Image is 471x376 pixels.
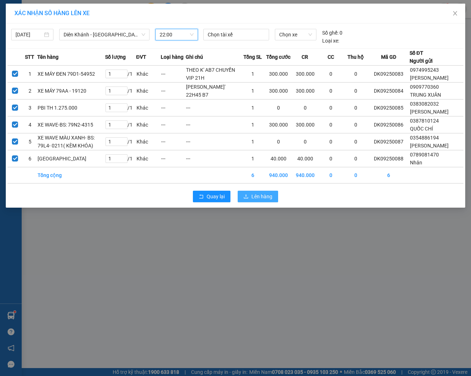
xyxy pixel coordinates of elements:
[265,167,292,183] td: 940.000
[410,109,449,115] span: [PERSON_NAME]
[265,116,292,133] td: 300.000
[319,133,343,150] td: 0
[193,191,230,202] button: rollbackQuay lại
[410,152,439,158] span: 0789081470
[186,133,241,150] td: ---
[292,83,319,99] td: 300.000
[241,116,265,133] td: 1
[319,116,343,133] td: 0
[207,193,225,200] span: Quay lại
[69,22,127,31] div: Tuyền
[368,167,410,183] td: 6
[241,150,265,167] td: 1
[343,66,368,83] td: 0
[368,116,410,133] td: DK09250086
[161,66,185,83] td: ---
[410,160,422,165] span: Nhân
[343,150,368,167] td: 0
[265,150,292,167] td: 40.000
[410,101,439,107] span: 0383082032
[322,29,338,37] span: Số ghế:
[292,116,319,133] td: 300.000
[319,83,343,99] td: 0
[368,83,410,99] td: DK09250084
[265,83,292,99] td: 300.000
[186,53,203,61] span: Ghi chú
[37,83,105,99] td: XE MÁY 79AA - 19120
[22,150,37,167] td: 6
[105,99,136,116] td: / 1
[69,6,86,14] span: Nhận:
[37,99,105,116] td: PBI TH 1.275.000
[322,37,339,45] span: Loại xe:
[136,53,146,61] span: ĐVT
[161,133,185,150] td: ---
[37,167,105,183] td: Tổng cộng
[37,133,105,150] td: XE WAVE MÀU XANH- BS: 79L4- 0211( KÈM KHÓA)
[445,4,465,24] button: Close
[105,133,136,150] td: / 1
[241,83,265,99] td: 1
[69,6,127,22] div: [PERSON_NAME]
[319,66,343,83] td: 0
[410,135,439,141] span: 0354886194
[6,22,64,31] div: Nhân
[6,6,64,22] div: [PERSON_NAME]
[37,116,105,133] td: XE WAVE-BS: 79N2-4315
[64,29,145,40] span: Diên Khánh - Sài Gòn (Hàng hóa)
[37,150,105,167] td: [GEOGRAPHIC_DATA]
[343,116,368,133] td: 0
[161,83,185,99] td: ---
[37,66,105,83] td: XE MÁY ĐEN 79D1-54952
[328,53,334,61] span: CC
[161,116,185,133] td: ---
[319,167,343,183] td: 0
[136,116,161,133] td: Khác
[160,29,193,40] span: 22:00
[105,83,136,99] td: / 1
[368,133,410,150] td: DK09250087
[105,53,126,61] span: Số lượng
[251,193,272,200] span: Lên hàng
[368,66,410,83] td: DK09250083
[136,66,161,83] td: Khác
[161,150,185,167] td: ---
[136,150,161,167] td: Khác
[292,150,319,167] td: 40.000
[141,32,146,37] span: down
[22,83,37,99] td: 2
[199,194,204,200] span: rollback
[410,84,439,90] span: 0909770360
[241,133,265,150] td: 1
[410,126,433,132] span: QUỐC CHÍ
[347,53,364,61] span: Thu hộ
[241,66,265,83] td: 1
[265,133,292,150] td: 0
[292,133,319,150] td: 0
[292,167,319,183] td: 940.000
[238,191,278,202] button: uploadLên hàng
[186,66,241,83] td: THEO K' AB7 CHUYẾN VIP 21H
[322,29,342,37] div: 0
[368,99,410,116] td: DK09250085
[302,53,308,61] span: CR
[381,53,396,61] span: Mã GD
[343,167,368,183] td: 0
[22,133,37,150] td: 5
[14,10,90,17] span: XÁC NHẬN SỐ HÀNG LÊN XE
[279,29,312,40] span: Chọn xe
[105,150,136,167] td: / 1
[292,66,319,83] td: 300.000
[410,75,449,81] span: [PERSON_NAME]
[410,92,441,98] span: TRUNG XUÂN
[186,99,241,116] td: ---
[241,167,265,183] td: 6
[241,99,265,116] td: 1
[343,99,368,116] td: 0
[243,53,262,61] span: Tổng SL
[368,150,410,167] td: DK09250088
[452,10,458,16] span: close
[319,99,343,116] td: 0
[186,150,241,167] td: ---
[265,99,292,116] td: 0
